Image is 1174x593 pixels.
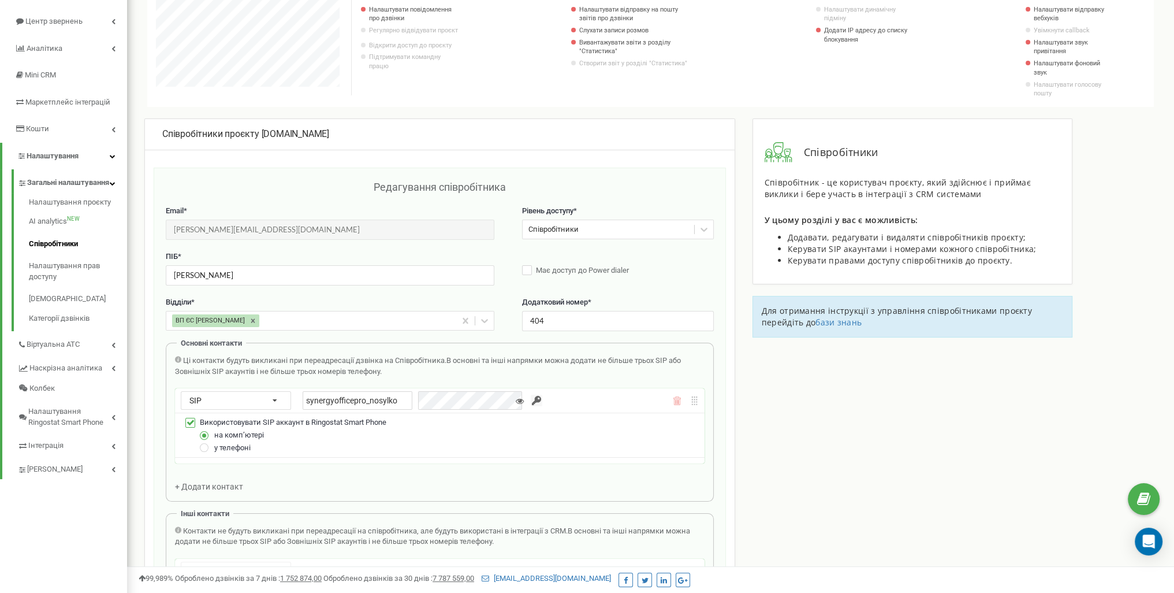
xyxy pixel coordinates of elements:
p: Підтримувати командну працю [369,53,459,71]
span: Ці контакти будуть викликані при переадресації дзвінка на Співробітника. [183,356,446,365]
span: SIP [189,396,202,405]
span: Email [166,206,184,215]
span: Співробітники проєкту [162,128,259,139]
span: Співробітники [792,145,878,160]
a: Вивантажувати звіти з розділу "Статистика" [579,38,693,56]
a: Налаштувати повідомлення про дзвінки [369,5,459,23]
a: Відкрити доступ до проєкту [369,41,459,50]
a: AI analyticsNEW [29,210,127,233]
u: 1 752 874,00 [280,574,322,583]
a: Віртуальна АТС [17,331,127,355]
a: бази знань [815,317,862,328]
span: Основні контакти [181,339,242,347]
span: Кошти [26,124,49,133]
span: на компʼютері [214,431,264,439]
a: Налаштувати динамічну підміну [824,5,914,23]
div: [DOMAIN_NAME] [162,128,717,141]
span: Відділи [166,298,191,306]
a: Налаштувати відправку вебхуків [1034,5,1108,23]
span: Налаштування Ringostat Smart Phone [28,406,111,428]
span: В основні та інші напрямки можна додати не більше трьох SIP або Зовнішніх SIP акаунтів і не більш... [175,356,681,376]
span: Має доступ до Power dialer [536,266,629,275]
a: Колбек [17,379,127,399]
span: Використовувати SIP аккаунт в Ringostat Smart Phone [200,418,386,427]
button: Показати/Приховати пароль [514,395,525,407]
div: ВП ЄС [PERSON_NAME] [172,314,247,327]
input: Згенеруйте надійний пароль. Ringostat створить пароль, який відповідає усім вимогам безпеки [531,395,542,406]
span: 99,989% [139,574,173,583]
span: Керувати SIP акаунтами і номерами кожного співробітника; [788,243,1037,254]
div: Номер телефону[PHONE_NUMBER] [175,559,705,583]
div: Співробітники [528,224,579,235]
a: Наскрізна аналітика [17,355,127,379]
span: Оброблено дзвінків за 30 днів : [323,574,474,583]
p: Регулярно відвідувати проєкт [369,26,459,35]
span: Контакти не будуть викликані при переадресації на співробітника, але будуть використані в інтегра... [183,527,568,535]
a: Налаштувати звук привітання [1034,38,1108,56]
span: Рівень доступу [522,206,573,215]
span: Центр звернень [25,17,83,25]
div: Open Intercom Messenger [1135,528,1162,555]
i: Показати/Приховати пароль [516,397,524,405]
a: Інтеграція [17,432,127,456]
span: Інтеграція [28,440,64,451]
a: Слухати записи розмов [579,26,693,35]
span: + Додати контакт [175,482,243,491]
div: [PHONE_NUMBER] [303,565,566,577]
span: Аналiтика [27,44,62,53]
input: Введіть Email [166,220,494,240]
span: Віртуальна АТС [27,339,80,350]
span: Співробітник - це користувач проєкту, який здійснює і приймає виклики і бере участь в інтеграції ... [765,177,1031,199]
input: Введіть ПІБ [166,265,494,286]
span: Редагування співробітника [374,181,506,193]
span: Для отримання інструкції з управління співробітниками проєкту перейдіть до [762,305,1032,328]
span: Колбек [29,383,55,394]
span: Mini CRM [25,71,56,79]
span: [PERSON_NAME] [27,464,83,475]
span: Маркетплейс інтеграцій [25,98,110,106]
span: Наскрізна аналітика [29,363,102,374]
span: Оброблено дзвінків за 7 днів : [175,574,322,583]
a: Створити звіт у розділі "Статистика" [579,59,693,68]
a: Співробітники [29,233,127,255]
input: Введіть ім'я SIP акаунта [303,391,412,410]
a: Налаштувати голосову пошту [1034,80,1108,98]
a: Налаштувати відправку на пошту звітів про дзвінки [579,5,693,23]
span: Додатковий номер [522,298,588,306]
a: Налаштування прав доступу [29,255,127,288]
span: Керувати правами доступу співробітників до проєкту. [788,255,1012,266]
a: Категорії дзвінків [29,310,127,324]
a: Загальні налаштування [17,169,127,193]
a: Налаштування Ringostat Smart Phone [17,398,127,432]
a: Налаштування [2,143,127,170]
a: [PERSON_NAME] [17,456,127,480]
span: у телефоні [214,443,251,452]
span: Налаштування [27,151,79,160]
a: Увімкнути callback [1034,26,1108,35]
a: Налаштування проєкту [29,197,127,211]
input: Вкажіть додатковий номер [522,311,714,331]
a: Налаштувати фоновий звук [1034,59,1108,77]
span: Інші контакти [181,509,229,518]
a: [DEMOGRAPHIC_DATA] [29,288,127,310]
u: 7 787 559,00 [433,574,474,583]
span: У цьому розділі у вас є можливість: [765,214,918,225]
span: Додавати, редагувати і видаляти співробітників проєкту; [788,232,1026,243]
span: Загальні налаштування [27,177,109,188]
a: Додати IP адресу до списку блокування [824,26,914,44]
span: ПІБ [166,252,178,261]
a: [EMAIL_ADDRESS][DOMAIN_NAME] [482,574,611,583]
